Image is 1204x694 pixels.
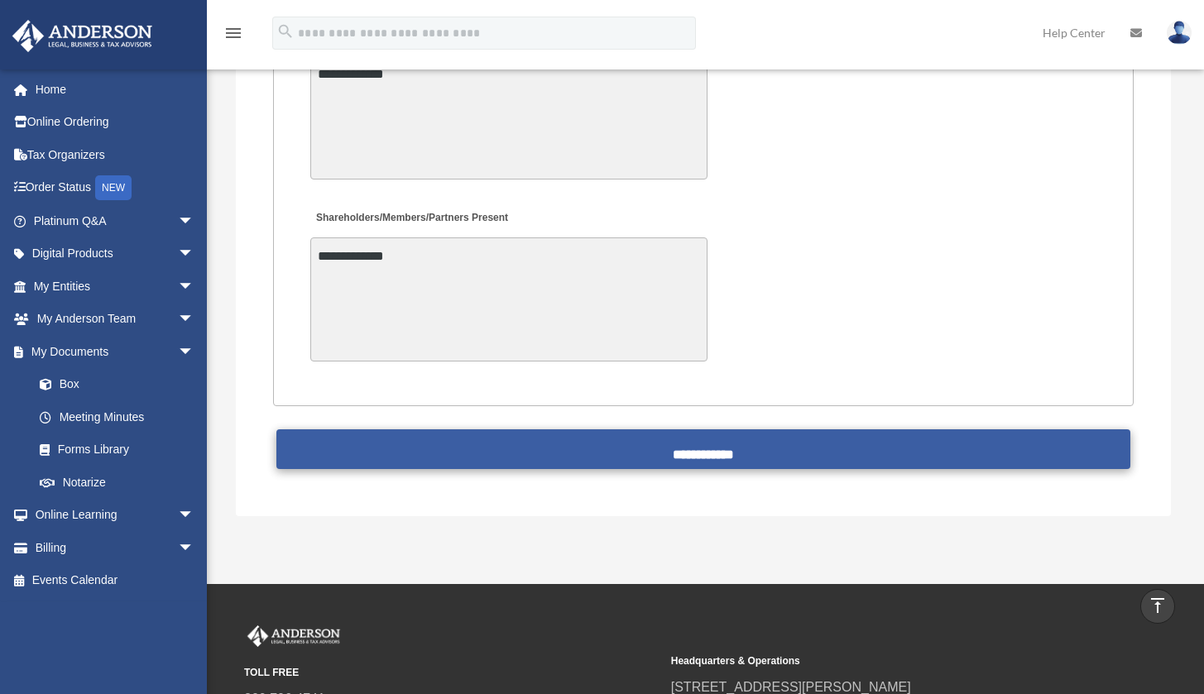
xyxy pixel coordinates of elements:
i: search [276,22,295,41]
a: menu [223,29,243,43]
a: My Anderson Teamarrow_drop_down [12,303,219,336]
span: arrow_drop_down [178,270,211,304]
a: Tax Organizers [12,138,219,171]
a: Billingarrow_drop_down [12,531,219,564]
img: Anderson Advisors Platinum Portal [7,20,157,52]
a: My Documentsarrow_drop_down [12,335,219,368]
small: TOLL FREE [244,664,660,682]
a: Meeting Minutes [23,400,211,433]
a: [STREET_ADDRESS][PERSON_NAME] [671,680,911,694]
img: Anderson Advisors Platinum Portal [244,625,343,647]
a: Events Calendar [12,564,219,597]
a: Platinum Q&Aarrow_drop_down [12,204,219,237]
a: Forms Library [23,433,219,467]
span: arrow_drop_down [178,499,211,533]
span: arrow_drop_down [178,335,211,369]
img: User Pic [1167,21,1192,45]
a: Online Ordering [12,106,219,139]
label: Shareholders/Members/Partners Present [310,208,512,230]
a: Notarize [23,466,219,499]
a: My Entitiesarrow_drop_down [12,270,219,303]
a: Box [23,368,219,401]
span: arrow_drop_down [178,237,211,271]
i: menu [223,23,243,43]
a: Online Learningarrow_drop_down [12,499,219,532]
div: NEW [95,175,132,200]
span: arrow_drop_down [178,204,211,238]
span: arrow_drop_down [178,531,211,565]
a: Digital Productsarrow_drop_down [12,237,219,270]
a: Order StatusNEW [12,171,219,205]
a: Home [12,73,219,106]
span: arrow_drop_down [178,303,211,337]
a: vertical_align_top [1140,589,1175,624]
small: Headquarters & Operations [671,653,1086,670]
i: vertical_align_top [1148,596,1168,615]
